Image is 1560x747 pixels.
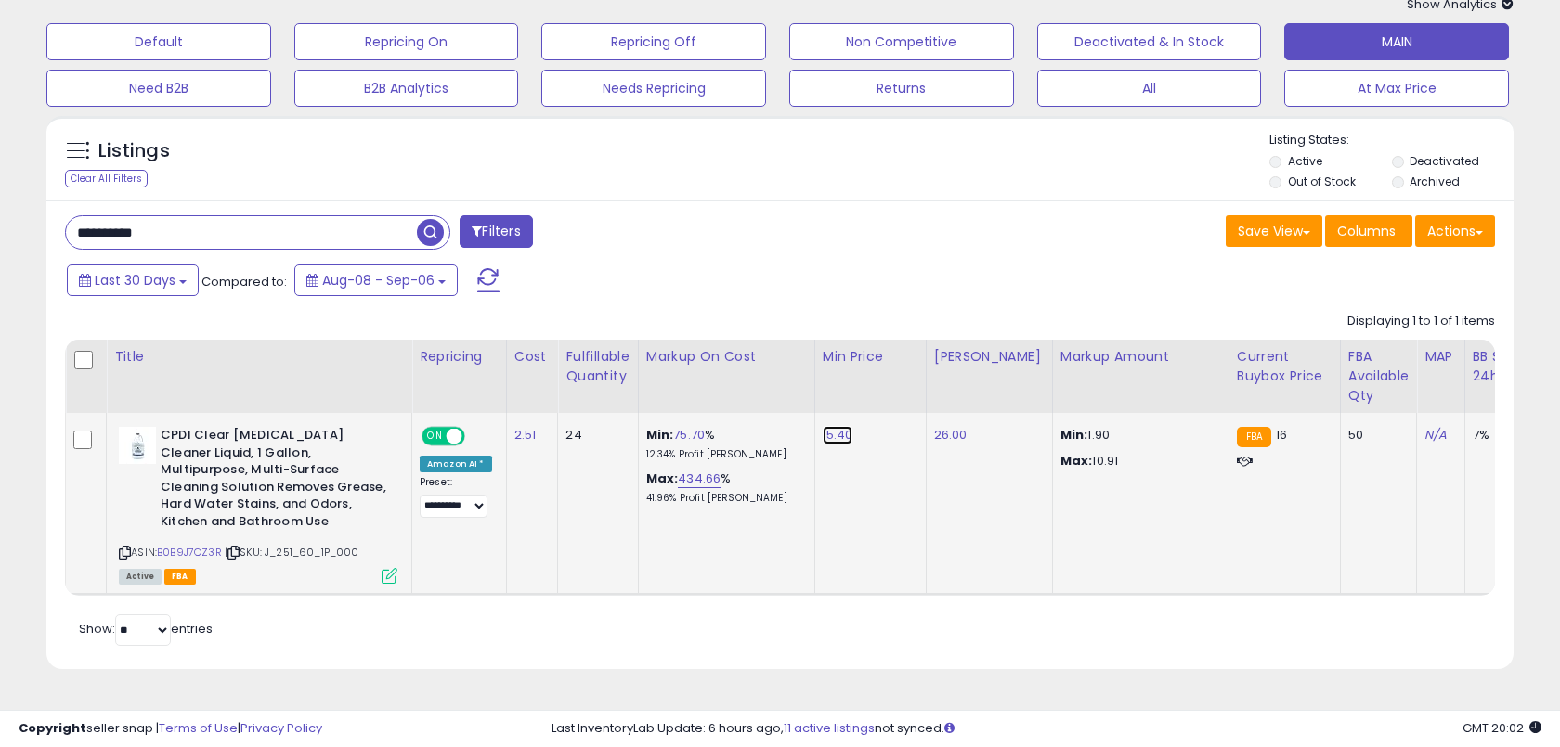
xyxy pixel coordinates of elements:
span: 2025-10-7 20:02 GMT [1462,719,1541,737]
label: Out of Stock [1288,174,1356,189]
button: Need B2B [46,70,271,107]
a: 75.70 [673,426,705,444]
button: Repricing On [294,23,519,60]
label: Deactivated [1410,153,1479,169]
div: Repricing [420,347,499,367]
a: 26.00 [934,426,968,444]
div: 24 [565,427,623,444]
div: Last InventoryLab Update: 6 hours ago, not synced. [552,720,1541,738]
button: Needs Repricing [541,70,766,107]
div: 50 [1348,427,1402,444]
button: Actions [1415,215,1495,247]
b: CPDI Clear [MEDICAL_DATA] Cleaner Liquid, 1 Gallon, Multipurpose, Multi-Surface Cleaning Solution... [161,427,386,534]
p: 10.91 [1060,453,1215,470]
div: 7% [1473,427,1534,444]
div: [PERSON_NAME] [934,347,1045,367]
button: MAIN [1284,23,1509,60]
div: ASIN: [119,427,397,582]
div: Preset: [420,476,492,518]
span: Last 30 Days [95,271,175,290]
a: 15.40 [823,426,853,444]
div: seller snap | | [19,720,322,738]
a: Terms of Use [159,719,238,737]
div: Current Buybox Price [1237,347,1332,386]
button: At Max Price [1284,70,1509,107]
button: Default [46,23,271,60]
div: Markup on Cost [646,347,807,367]
button: Deactivated & In Stock [1037,23,1262,60]
a: 434.66 [678,470,721,488]
div: Clear All Filters [65,170,148,187]
a: B0B9J7CZ3R [157,545,222,560]
a: N/A [1424,426,1447,444]
label: Archived [1410,174,1460,189]
h5: Listings [98,138,170,164]
div: Markup Amount [1060,347,1221,367]
div: Amazon AI * [420,456,492,472]
button: B2B Analytics [294,70,519,107]
div: Displaying 1 to 1 of 1 items [1347,313,1495,330]
button: Non Competitive [789,23,1014,60]
span: Show: entries [79,620,213,638]
p: Listing States: [1269,132,1513,149]
div: % [646,470,800,505]
div: Fulfillable Quantity [565,347,630,386]
p: 1.90 [1060,427,1215,444]
strong: Copyright [19,719,86,737]
button: Last 30 Days [67,264,199,296]
span: ON [423,429,447,444]
div: FBA Available Qty [1348,347,1409,406]
button: Aug-08 - Sep-06 [294,264,458,296]
span: All listings currently available for purchase on Amazon [119,569,162,585]
b: Min: [646,426,674,444]
button: Save View [1226,215,1322,247]
a: 2.51 [514,426,537,444]
span: | SKU: J_251_60_1P_000 [225,545,359,560]
span: FBA [164,569,196,585]
strong: Min: [1060,426,1088,444]
div: % [646,427,800,461]
div: BB Share 24h. [1473,347,1540,386]
button: Columns [1325,215,1412,247]
b: Max: [646,470,679,487]
span: Compared to: [201,273,287,290]
strong: Max: [1060,452,1093,470]
button: Filters [460,215,532,248]
span: Columns [1337,222,1396,240]
div: Cost [514,347,551,367]
span: Aug-08 - Sep-06 [322,271,435,290]
div: MAP [1424,347,1456,367]
button: Repricing Off [541,23,766,60]
div: Min Price [823,347,918,367]
small: FBA [1237,427,1271,447]
div: Title [114,347,404,367]
p: 41.96% Profit [PERSON_NAME] [646,492,800,505]
span: 16 [1276,426,1287,444]
img: 31g1wfAgOxL._SL40_.jpg [119,427,156,464]
a: 11 active listings [784,719,875,737]
button: All [1037,70,1262,107]
label: Active [1288,153,1322,169]
span: OFF [462,429,492,444]
a: Privacy Policy [240,719,322,737]
button: Returns [789,70,1014,107]
p: 12.34% Profit [PERSON_NAME] [646,448,800,461]
th: The percentage added to the cost of goods (COGS) that forms the calculator for Min & Max prices. [638,340,814,413]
